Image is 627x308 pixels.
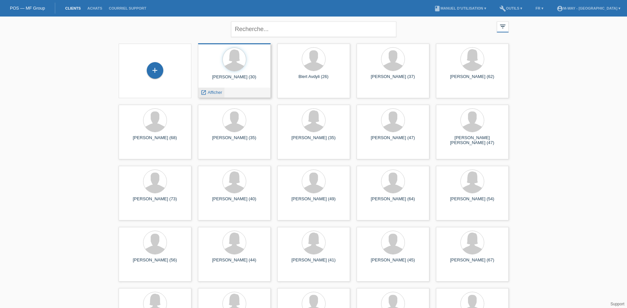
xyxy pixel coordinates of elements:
[203,74,265,85] div: [PERSON_NAME] (30)
[441,74,503,85] div: [PERSON_NAME] (62)
[203,196,265,207] div: [PERSON_NAME] (40)
[283,196,345,207] div: [PERSON_NAME] (49)
[553,6,624,10] a: account_circlem-way - [GEOGRAPHIC_DATA] ▾
[124,196,186,207] div: [PERSON_NAME] (73)
[62,6,84,10] a: Clients
[201,90,207,96] i: launch
[532,6,547,10] a: FR ▾
[557,5,563,12] i: account_circle
[496,6,526,10] a: buildOutils ▾
[147,65,163,76] div: Enregistrer le client
[208,90,222,95] span: Afficher
[441,196,503,207] div: [PERSON_NAME] (54)
[362,135,424,146] div: [PERSON_NAME] (47)
[431,6,490,10] a: bookManuel d’utilisation ▾
[362,74,424,85] div: [PERSON_NAME] (37)
[283,74,345,85] div: Blert Avdyli (26)
[283,257,345,268] div: [PERSON_NAME] (41)
[499,5,506,12] i: build
[441,135,503,146] div: [PERSON_NAME] [PERSON_NAME] (47)
[10,6,45,11] a: POS — MF Group
[124,257,186,268] div: [PERSON_NAME] (56)
[283,135,345,146] div: [PERSON_NAME] (35)
[499,23,506,30] i: filter_list
[434,5,441,12] i: book
[610,302,624,306] a: Support
[124,135,186,146] div: [PERSON_NAME] (68)
[362,257,424,268] div: [PERSON_NAME] (45)
[203,257,265,268] div: [PERSON_NAME] (44)
[231,21,396,37] input: Recherche...
[362,196,424,207] div: [PERSON_NAME] (64)
[203,135,265,146] div: [PERSON_NAME] (35)
[105,6,149,10] a: Courriel Support
[441,257,503,268] div: [PERSON_NAME] (67)
[84,6,105,10] a: Achats
[201,90,222,95] a: launch Afficher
